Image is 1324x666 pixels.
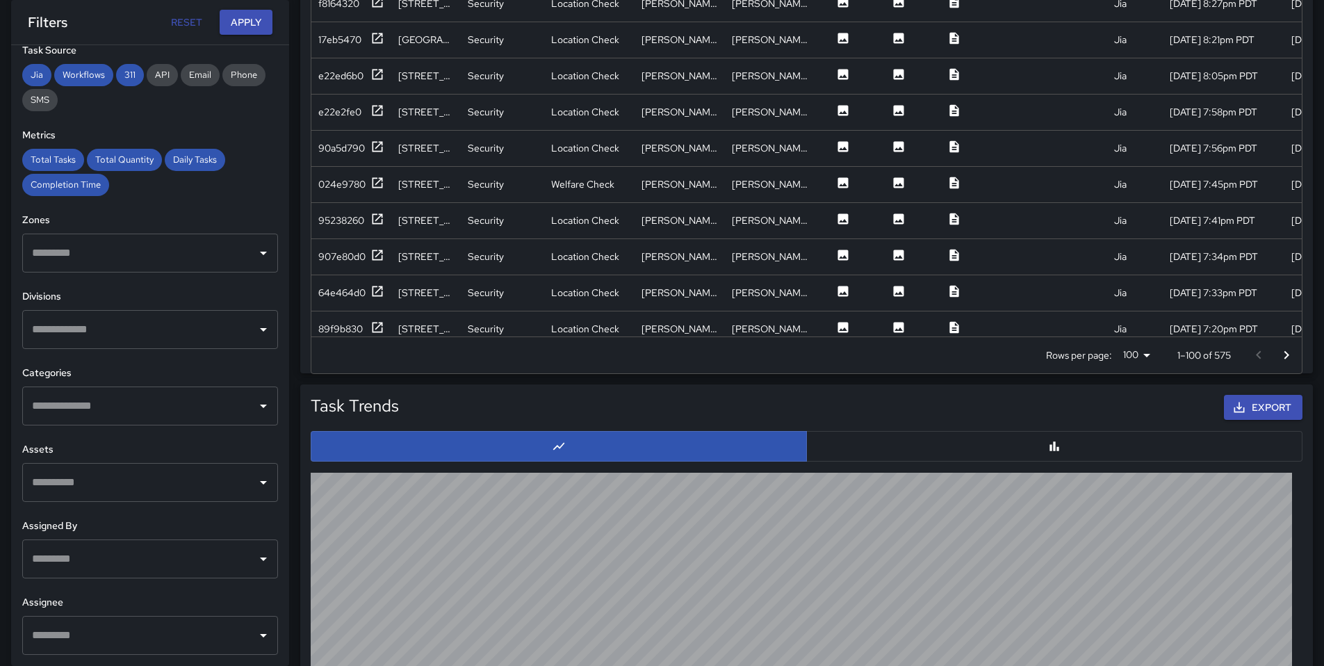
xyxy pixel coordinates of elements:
div: Location Check [551,213,619,227]
div: Location Check [551,33,619,47]
span: 311 [116,69,144,81]
span: Total Tasks [22,154,84,165]
span: Phone [222,69,265,81]
div: Completion Time [22,174,109,196]
div: Norman Haddix Jr [732,141,808,155]
div: Norman Haddix Jr [732,33,808,47]
div: SMS [22,89,58,111]
div: Jia [1114,141,1127,155]
div: 8/9/2025, 7:34pm PDT [1170,250,1258,263]
div: Location Check [551,141,619,155]
button: Reset [164,10,209,35]
div: Phone [222,64,265,86]
div: 8/9/2025, 7:58pm PDT [1170,105,1257,119]
div: Welfare Check [551,177,614,191]
div: Security [468,250,504,263]
button: 90a5d790 [318,140,384,157]
div: Security [468,322,504,336]
span: API [147,69,178,81]
svg: Bar Chart [1047,439,1061,453]
div: 100 [1118,345,1155,365]
div: 551 Minna Street [398,250,454,263]
div: Security [468,33,504,47]
div: Security [468,177,504,191]
div: 75 Columbia Square Street [398,105,454,119]
button: Open [254,626,273,645]
div: 8/9/2025, 7:45pm PDT [1170,177,1258,191]
button: Open [254,549,273,569]
button: Open [254,243,273,263]
button: 89f9b830 [318,320,384,338]
div: Jia [1114,213,1127,227]
button: 024e9780 [318,176,384,193]
div: Norman Haddix Jr [641,33,718,47]
div: Location Check [551,69,619,83]
h6: Divisions [22,289,278,304]
div: Norman Haddix Jr [641,322,718,336]
div: Security [468,286,504,300]
div: Location Check [551,322,619,336]
button: Open [254,396,273,416]
h5: Task Trends [311,395,399,417]
div: e22e2fe0 [318,105,361,119]
div: Jia [1114,33,1127,47]
div: 17eb5470 [318,33,361,47]
div: Norman Haddix Jr [641,213,718,227]
div: 95238260 [318,213,364,227]
button: Line Chart [311,431,807,462]
h6: Metrics [22,128,278,143]
div: Norman Haddix Jr [641,105,718,119]
div: 8/9/2025, 7:41pm PDT [1170,213,1255,227]
div: 612 Natoma Street [398,177,454,191]
h6: Assignee [22,595,278,610]
button: 17eb5470 [318,31,384,49]
span: Total Quantity [87,154,162,165]
div: Norman Haddix Jr [732,322,808,336]
div: API [147,64,178,86]
div: Location Check [551,250,619,263]
h6: Filters [28,11,67,33]
button: e22ed6b0 [318,67,384,85]
div: Jia [1114,286,1127,300]
div: 89f9b830 [318,322,363,336]
p: 1–100 of 575 [1177,348,1231,362]
div: 311 [116,64,144,86]
div: Norman Haddix Jr [732,213,808,227]
div: Jia [22,64,51,86]
div: Jia [1114,105,1127,119]
span: Completion Time [22,179,109,190]
button: 64e464d0 [318,284,384,302]
h6: Categories [22,366,278,381]
div: Norman Haddix Jr [641,69,718,83]
div: Location Check [551,286,619,300]
div: Jia [1114,69,1127,83]
div: 48 Russ Street [398,286,454,300]
h6: Assets [22,442,278,457]
button: 907e80d0 [318,248,384,266]
button: 95238260 [318,212,384,229]
h6: Zones [22,213,278,228]
span: Daily Tasks [165,154,225,165]
div: Norman Haddix Jr [732,250,808,263]
div: Jia [1114,322,1127,336]
button: Export [1224,395,1302,421]
div: Workflows [54,64,113,86]
div: 8/9/2025, 8:21pm PDT [1170,33,1254,47]
div: Norman Haddix Jr [732,177,808,191]
div: Norman Haddix Jr [732,69,808,83]
div: 8/9/2025, 7:56pm PDT [1170,141,1257,155]
div: e22ed6b0 [318,69,363,83]
div: Norman Haddix Jr [641,286,718,300]
svg: Line Chart [552,439,566,453]
div: 55 Russ Street [398,322,454,336]
div: Total Tasks [22,149,84,171]
div: 1077 Howard Street [398,33,454,47]
div: Total Quantity [87,149,162,171]
div: Daily Tasks [165,149,225,171]
div: Security [468,69,504,83]
div: 685 Natoma Street [398,213,454,227]
div: Location Check [551,105,619,119]
button: Apply [220,10,272,35]
div: 8/9/2025, 7:33pm PDT [1170,286,1257,300]
div: Security [468,141,504,155]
